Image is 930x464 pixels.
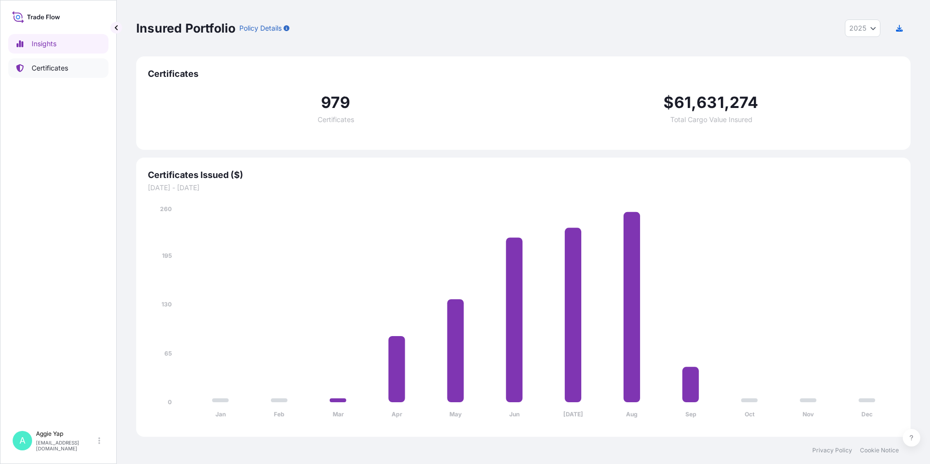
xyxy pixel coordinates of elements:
[32,39,56,49] p: Insights
[663,95,674,110] span: $
[860,446,899,454] a: Cookie Notice
[215,410,226,418] tspan: Jan
[36,430,96,438] p: Aggie Yap
[626,410,638,418] tspan: Aug
[162,252,172,259] tspan: 195
[148,68,899,80] span: Certificates
[148,183,899,193] span: [DATE] - [DATE]
[449,410,462,418] tspan: May
[845,19,880,37] button: Year Selector
[674,95,691,110] span: 61
[136,20,235,36] p: Insured Portfolio
[321,95,351,110] span: 979
[8,58,108,78] a: Certificates
[724,95,730,110] span: ,
[697,95,724,110] span: 631
[148,169,899,181] span: Certificates Issued ($)
[685,410,697,418] tspan: Sep
[168,398,172,406] tspan: 0
[36,440,96,451] p: [EMAIL_ADDRESS][DOMAIN_NAME]
[691,95,697,110] span: ,
[318,116,354,123] span: Certificates
[164,350,172,357] tspan: 65
[803,410,814,418] tspan: Nov
[509,410,519,418] tspan: Jun
[32,63,68,73] p: Certificates
[849,23,866,33] span: 2025
[861,410,873,418] tspan: Dec
[563,410,583,418] tspan: [DATE]
[392,410,402,418] tspan: Apr
[8,34,108,54] a: Insights
[333,410,344,418] tspan: Mar
[745,410,755,418] tspan: Oct
[730,95,759,110] span: 274
[239,23,282,33] p: Policy Details
[670,116,752,123] span: Total Cargo Value Insured
[812,446,852,454] a: Privacy Policy
[161,301,172,308] tspan: 130
[274,410,285,418] tspan: Feb
[19,436,25,446] span: A
[160,205,172,213] tspan: 260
